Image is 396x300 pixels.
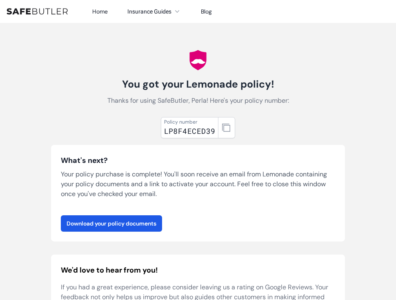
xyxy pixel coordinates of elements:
[61,215,162,232] a: Download your policy documents
[7,8,68,15] img: SafeButler Text Logo
[164,125,216,137] div: LP8F4ECED39
[61,155,335,166] h3: What's next?
[164,119,216,125] div: Policy number
[61,264,335,276] h2: We'd love to hear from you!
[107,94,289,107] p: Thanks for using SafeButler, Perla! Here's your policy number:
[127,7,181,16] button: Insurance Guides
[201,8,212,15] a: Blog
[107,78,289,91] h1: You got your Lemonade policy!
[92,8,108,15] a: Home
[61,169,335,199] p: Your policy purchase is complete! You'll soon receive an email from Lemonade containing your poli...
